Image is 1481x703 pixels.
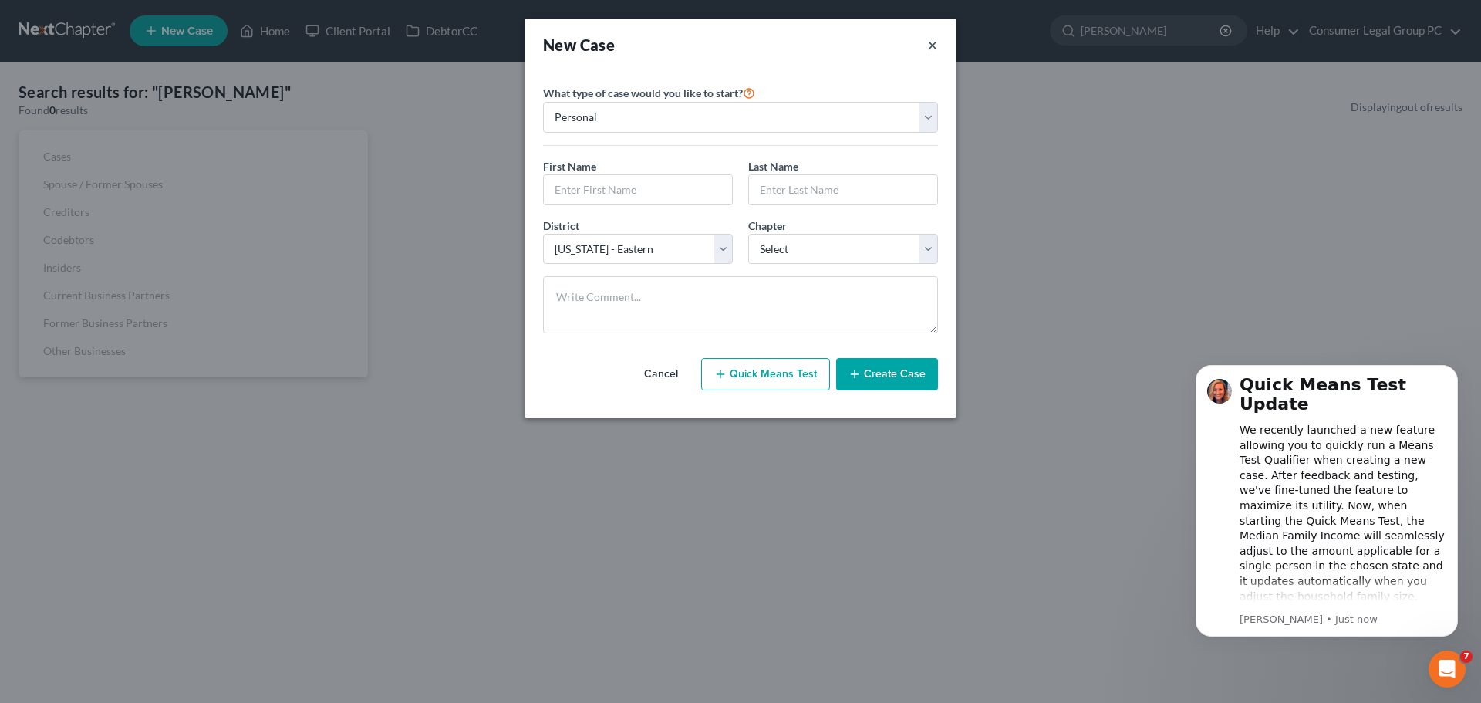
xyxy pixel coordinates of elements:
[748,219,787,232] span: Chapter
[836,358,938,390] button: Create Case
[543,160,596,173] span: First Name
[748,160,798,173] span: Last Name
[543,83,755,102] label: What type of case would you like to start?
[627,359,695,390] button: Cancel
[543,219,579,232] span: District
[749,175,937,204] input: Enter Last Name
[544,175,732,204] input: Enter First Name
[927,34,938,56] button: ×
[1429,651,1466,688] iframe: Intercom live chat
[543,35,615,54] strong: New Case
[1460,651,1473,663] span: 7
[1172,342,1481,661] iframe: Intercom notifications message
[701,358,830,390] button: Quick Means Test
